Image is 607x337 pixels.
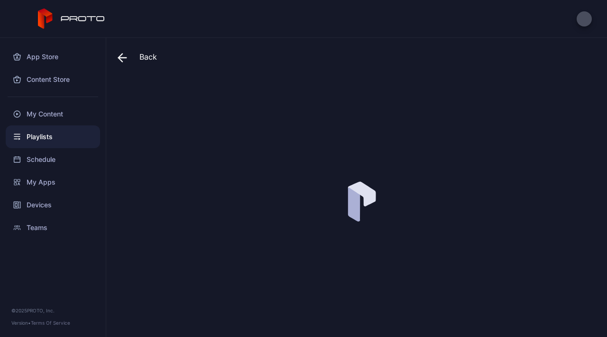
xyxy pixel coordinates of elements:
a: Teams [6,216,100,239]
span: Version • [11,320,31,326]
a: Content Store [6,68,100,91]
a: Terms Of Service [31,320,70,326]
div: © 2025 PROTO, Inc. [11,307,94,314]
a: Schedule [6,148,100,171]
a: My Apps [6,171,100,194]
a: App Store [6,45,100,68]
a: Playlists [6,125,100,148]
div: Back [118,45,157,68]
a: Devices [6,194,100,216]
a: My Content [6,103,100,125]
